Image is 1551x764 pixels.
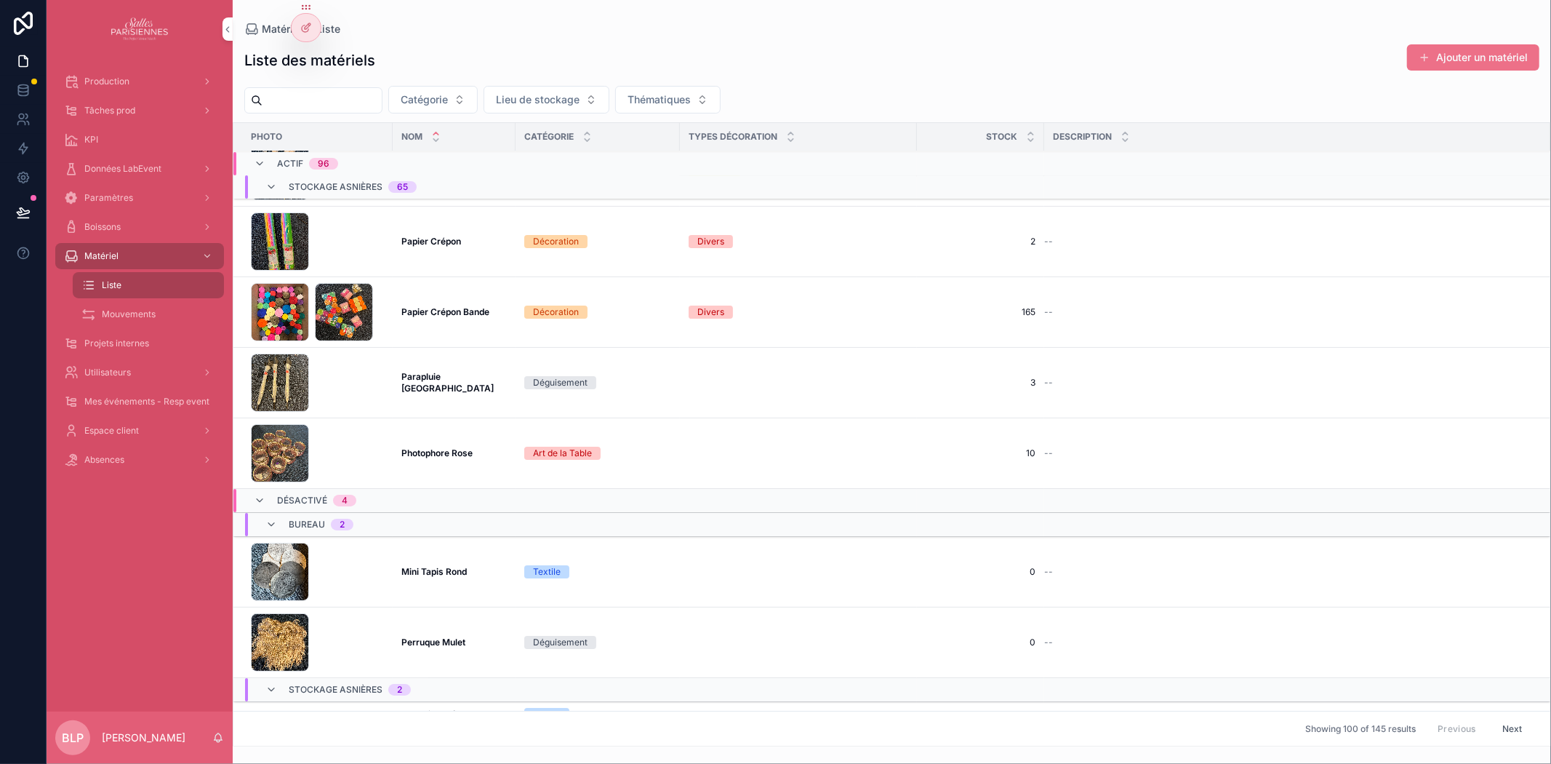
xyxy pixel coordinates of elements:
[84,250,119,262] span: Matériel
[496,92,580,107] span: Lieu de stockage
[1044,637,1533,648] a: --
[55,389,224,415] a: Mes événements - Resp event
[84,367,131,378] span: Utilisateurs
[484,86,609,114] button: Select Button
[289,684,382,696] span: Stockage Asnières
[524,235,671,248] a: Décoration
[926,377,1035,389] a: 3
[84,105,135,116] span: Tâches prod
[533,708,561,721] div: Textile
[401,371,507,394] a: Parapluie [GEOGRAPHIC_DATA]
[524,447,671,460] a: Art de la Table
[316,22,340,36] a: Liste
[1044,236,1533,247] a: --
[401,306,489,317] strong: Papier Crépon Bande
[1044,377,1533,389] a: --
[84,454,124,466] span: Absences
[926,637,1035,648] a: 0
[84,396,209,407] span: Mes événements - Resp event
[1044,709,1053,720] span: --
[84,338,149,349] span: Projets internes
[1305,723,1416,735] span: Showing 100 of 145 results
[111,17,169,41] img: App logo
[1053,131,1112,143] span: Description
[533,447,592,460] div: Art de la Table
[84,425,139,437] span: Espace client
[401,236,461,247] strong: Papier Crépon
[533,306,579,319] div: Décoration
[524,376,671,389] a: Déguisement
[55,359,224,386] a: Utilisateurs
[1044,566,1533,578] a: --
[55,185,224,211] a: Paramètres
[401,637,465,648] strong: Perruque Mulet
[84,192,133,204] span: Paramètres
[1044,566,1053,578] span: --
[401,371,494,394] strong: Parapluie [GEOGRAPHIC_DATA]
[401,306,507,318] a: Papier Crépon Bande
[689,306,908,319] a: Divers
[926,236,1035,247] a: 2
[524,131,574,143] span: Catégorie
[401,709,507,720] a: Coussin Aztèque
[340,519,345,530] div: 2
[1492,717,1533,740] button: Next
[533,636,588,649] div: Déguisement
[55,156,224,182] a: Données LabEvent
[1044,637,1053,648] span: --
[55,98,224,124] a: Tâches prod
[277,495,327,506] span: Désactivé
[1044,709,1533,720] a: --
[1044,447,1533,459] a: --
[401,566,467,577] strong: Mini Tapis Rond
[84,163,161,175] span: Données LabEvent
[1044,447,1053,459] span: --
[926,447,1035,459] a: 10
[1044,236,1053,247] span: --
[628,92,691,107] span: Thématiques
[401,709,473,720] strong: Coussin Aztèque
[533,235,579,248] div: Décoration
[55,418,224,444] a: Espace client
[262,22,302,36] span: Matériel
[397,684,402,696] div: 2
[986,131,1017,143] span: Stock
[342,495,348,506] div: 4
[697,306,724,319] div: Divers
[55,214,224,240] a: Boissons
[524,636,671,649] a: Déguisement
[533,376,588,389] div: Déguisement
[62,729,84,747] span: BLP
[84,76,129,87] span: Production
[689,131,777,143] span: Types décoration
[926,306,1035,318] a: 165
[926,709,1035,720] a: 0
[401,92,448,107] span: Catégorie
[289,519,325,530] span: Bureau
[102,279,121,291] span: Liste
[55,330,224,357] a: Projets internes
[55,447,224,473] a: Absences
[401,447,507,459] a: Photophore Rose
[697,235,724,248] div: Divers
[277,159,303,170] span: Actif
[401,447,473,458] strong: Photophore Rose
[1407,44,1539,71] button: Ajouter un matériel
[73,301,224,327] a: Mouvements
[244,22,302,36] a: Matériel
[102,309,156,320] span: Mouvements
[1044,306,1053,318] span: --
[1044,306,1533,318] a: --
[251,131,282,143] span: Photo
[397,182,408,194] div: 65
[1044,377,1053,389] span: --
[926,566,1035,578] a: 0
[84,221,121,233] span: Boissons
